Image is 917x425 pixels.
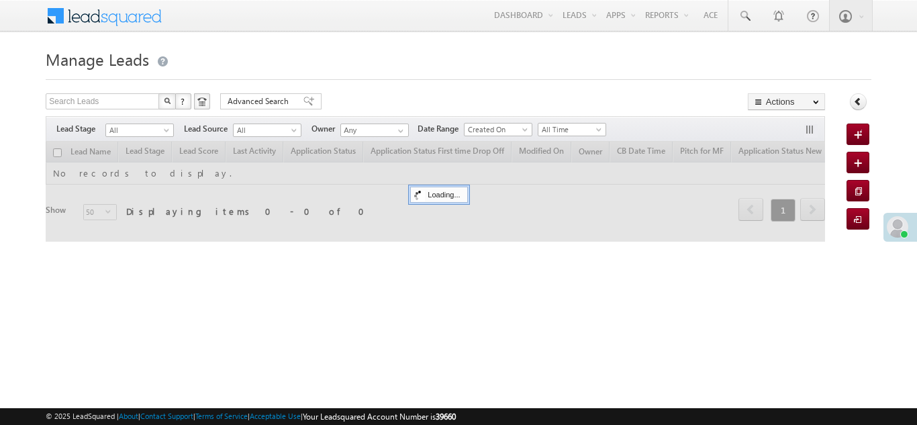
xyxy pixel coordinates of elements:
[228,95,293,107] span: Advanced Search
[418,123,464,135] span: Date Range
[46,410,456,423] span: © 2025 LeadSquared | | | | |
[56,123,105,135] span: Lead Stage
[748,93,825,110] button: Actions
[164,97,171,104] img: Search
[340,124,409,137] input: Type to Search
[234,124,297,136] span: All
[140,412,193,420] a: Contact Support
[184,123,233,135] span: Lead Source
[181,95,187,107] span: ?
[175,93,191,109] button: ?
[538,123,606,136] a: All Time
[538,124,602,136] span: All Time
[119,412,138,420] a: About
[195,412,248,420] a: Terms of Service
[311,123,340,135] span: Owner
[233,124,301,137] a: All
[106,124,170,136] span: All
[391,124,407,138] a: Show All Items
[105,124,174,137] a: All
[436,412,456,422] span: 39660
[46,48,149,70] span: Manage Leads
[465,124,528,136] span: Created On
[250,412,301,420] a: Acceptable Use
[464,123,532,136] a: Created On
[303,412,456,422] span: Your Leadsquared Account Number is
[410,187,467,203] div: Loading...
